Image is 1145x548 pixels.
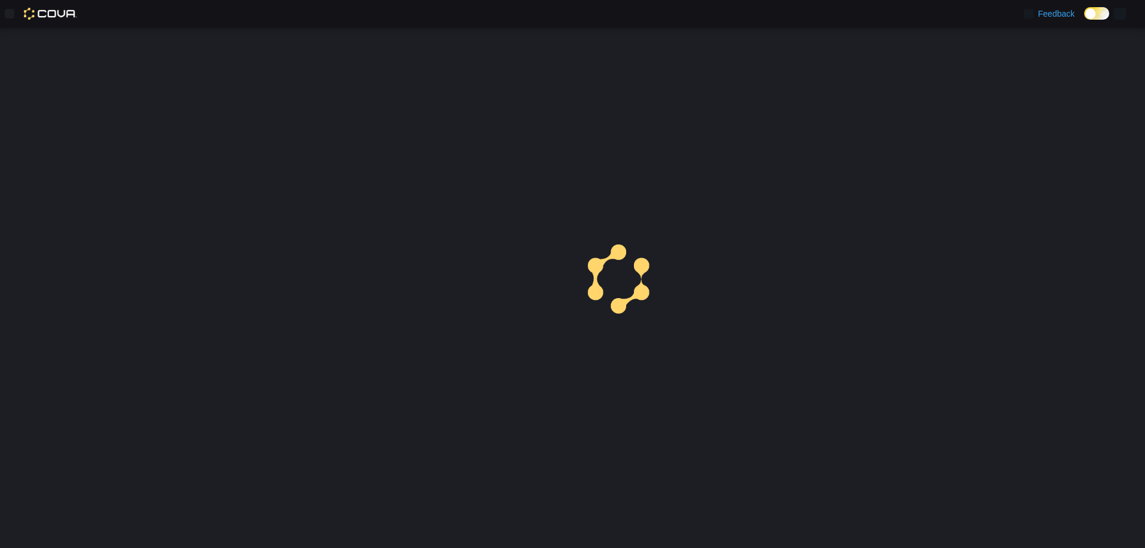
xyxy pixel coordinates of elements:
a: Feedback [1019,2,1079,26]
img: Cova [24,8,77,20]
span: Feedback [1038,8,1075,20]
img: cova-loader [572,236,662,325]
input: Dark Mode [1084,7,1109,20]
